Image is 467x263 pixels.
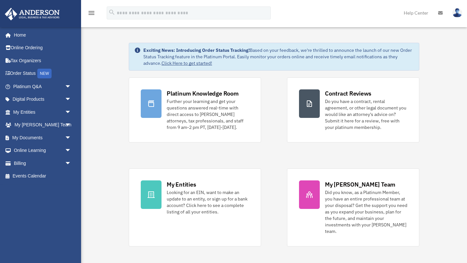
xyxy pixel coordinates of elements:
a: Billingarrow_drop_down [5,157,81,170]
div: My [PERSON_NAME] Team [325,180,395,189]
a: Platinum Q&Aarrow_drop_down [5,80,81,93]
div: My Entities [167,180,196,189]
a: My Entitiesarrow_drop_down [5,106,81,119]
div: Contract Reviews [325,89,371,97]
a: Online Learningarrow_drop_down [5,144,81,157]
div: Platinum Knowledge Room [167,89,239,97]
span: arrow_drop_down [65,144,78,157]
a: My [PERSON_NAME] Teamarrow_drop_down [5,119,81,131]
a: Online Ordering [5,41,81,54]
strong: Exciting News: Introducing Order Status Tracking! [143,47,250,53]
span: arrow_drop_down [65,106,78,119]
div: Based on your feedback, we're thrilled to announce the launch of our new Order Status Tracking fe... [143,47,414,66]
span: arrow_drop_down [65,80,78,93]
img: Anderson Advisors Platinum Portal [3,8,62,20]
span: arrow_drop_down [65,93,78,106]
a: Contract Reviews Do you have a contract, rental agreement, or other legal document you would like... [287,77,419,143]
span: arrow_drop_down [65,119,78,132]
a: Platinum Knowledge Room Further your learning and get your questions answered real-time with dire... [129,77,261,143]
span: arrow_drop_down [65,157,78,170]
a: My Documentsarrow_drop_down [5,131,81,144]
div: Looking for an EIN, want to make an update to an entity, or sign up for a bank account? Click her... [167,189,249,215]
a: Tax Organizers [5,54,81,67]
a: Digital Productsarrow_drop_down [5,93,81,106]
div: Did you know, as a Platinum Member, you have an entire professional team at your disposal? Get th... [325,189,407,234]
div: NEW [37,69,52,78]
i: menu [88,9,95,17]
a: Events Calendar [5,170,81,183]
img: User Pic [452,8,462,17]
div: Further your learning and get your questions answered real-time with direct access to [PERSON_NAM... [167,98,249,131]
a: My [PERSON_NAME] Team Did you know, as a Platinum Member, you have an entire professional team at... [287,168,419,246]
i: search [108,9,115,16]
a: Home [5,29,78,41]
a: Click Here to get started! [162,60,212,66]
a: Order StatusNEW [5,67,81,80]
a: menu [88,11,95,17]
span: arrow_drop_down [65,131,78,144]
a: My Entities Looking for an EIN, want to make an update to an entity, or sign up for a bank accoun... [129,168,261,246]
div: Do you have a contract, rental agreement, or other legal document you would like an attorney's ad... [325,98,407,131]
